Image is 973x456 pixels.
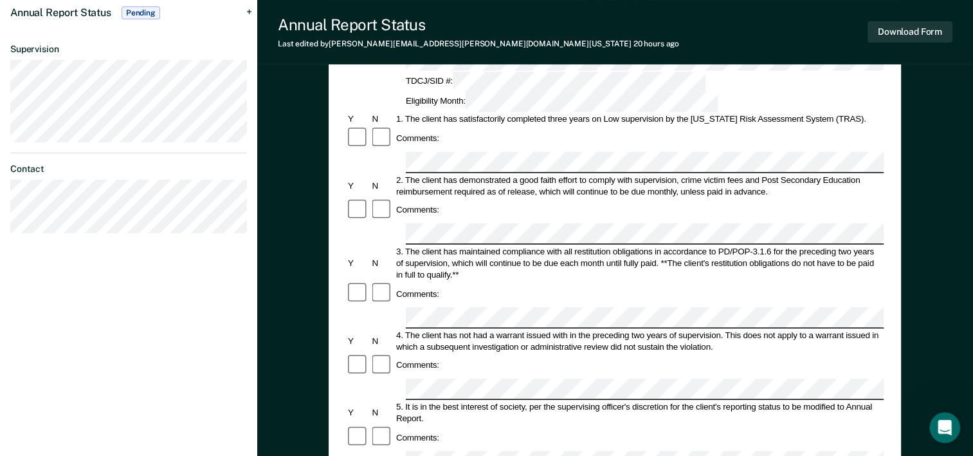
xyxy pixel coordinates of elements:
div: Comments: [394,133,441,144]
div: Y [346,113,370,125]
div: Comments: [394,204,441,216]
div: Comments: [394,432,441,443]
div: Eligibility Month: [404,92,720,112]
div: 5. It is in the best interest of society, per the supervising officer's discretion for the client... [394,401,884,424]
button: Download Form [868,21,952,43]
div: Comments: [394,359,441,371]
iframe: Intercom live chat [929,412,960,443]
div: 1. The client has satisfactorily completed three years on Low supervision by the [US_STATE] Risk ... [394,113,884,125]
div: Comments: [394,288,441,299]
div: Last edited by [PERSON_NAME][EMAIL_ADDRESS][PERSON_NAME][DOMAIN_NAME][US_STATE] [278,39,679,48]
span: 20 hours ago [633,39,680,48]
dt: Contact [10,164,247,175]
div: Y [346,335,370,347]
span: Annual Report Status [10,6,111,19]
div: Y [346,180,370,191]
div: 2. The client has demonstrated a good faith effort to comply with supervision, crime victim fees ... [394,174,884,197]
div: 3. The client has maintained compliance with all restitution obligations in accordance to PD/POP-... [394,245,884,280]
div: 4. The client has not had a warrant issued with in the preceding two years of supervision. This d... [394,329,884,352]
div: N [370,335,394,347]
div: N [370,113,394,125]
div: Y [346,407,370,419]
span: Pending [122,6,160,19]
dt: Supervision [10,44,247,55]
div: TDCJ/SID #: [404,72,707,92]
div: Y [346,257,370,269]
div: N [370,180,394,191]
div: N [370,257,394,269]
div: Annual Report Status [278,15,679,34]
div: N [370,407,394,419]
